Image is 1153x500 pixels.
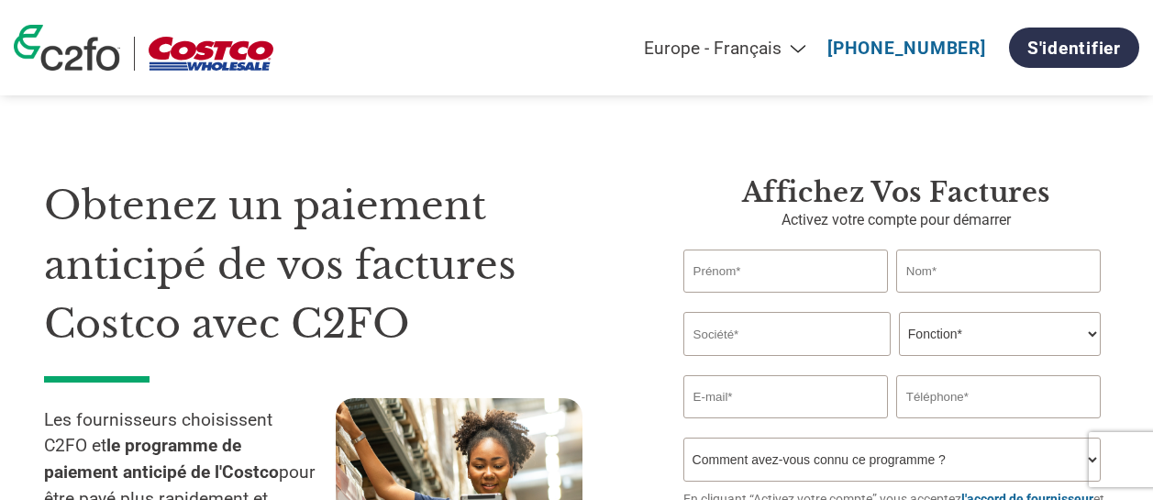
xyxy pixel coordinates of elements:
div: Inavlid Phone Number [896,420,1101,430]
h3: Affichez vos factures [683,176,1109,209]
div: Inavlid Email Address [683,420,888,430]
input: Société* [683,312,891,356]
a: [PHONE_NUMBER] [827,38,986,59]
select: Title/Role [899,312,1101,356]
strong: le programme de paiement anticipé de l'Costco [44,435,279,483]
a: S'identifier [1009,28,1139,68]
input: Téléphone* [896,375,1101,418]
img: c2fo logo [14,25,120,71]
div: Invalid company name or company name is too long [683,358,1101,368]
input: Invalid Email format [683,375,888,418]
h1: Obtenez un paiement anticipé de vos factures Costco avec C2FO [44,176,628,354]
img: Costco [149,37,273,71]
input: Prénom* [683,250,888,293]
div: Invalid first name or first name is too long [683,294,888,305]
p: Activez votre compte pour démarrer [683,209,1109,231]
div: Invalid last name or last name is too long [896,294,1101,305]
